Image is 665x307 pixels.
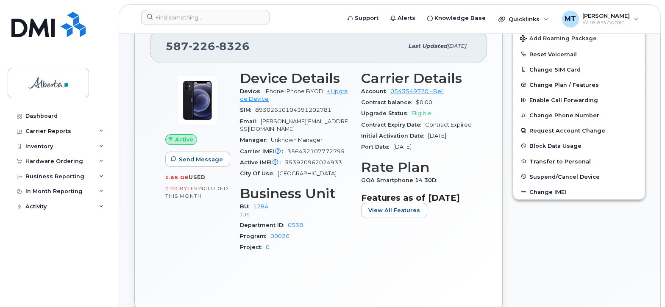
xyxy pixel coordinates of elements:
[175,136,193,144] span: Active
[278,170,337,177] span: [GEOGRAPHIC_DATA]
[165,152,230,167] button: Send Message
[361,88,390,94] span: Account
[240,233,270,239] span: Program
[565,14,576,24] span: MT
[390,88,444,94] a: 0543549720 - Bell
[582,12,630,19] span: [PERSON_NAME]
[288,222,303,228] a: 0538
[582,19,630,26] span: Wireless Admin
[179,155,223,163] span: Send Message
[240,107,255,113] span: SIM
[285,159,342,166] span: 353920962024933
[416,99,432,105] span: $0.00
[393,144,412,150] span: [DATE]
[529,173,600,180] span: Suspend/Cancel Device
[240,186,351,201] h3: Business Unit
[165,185,198,191] span: 0.00 Bytes
[361,144,393,150] span: Port Date
[520,35,597,43] span: Add Roaming Package
[447,43,466,49] span: [DATE]
[266,244,270,250] a: 0
[509,16,540,22] span: Quicklinks
[368,206,420,214] span: View All Features
[513,29,645,47] button: Add Roaming Package
[428,133,446,139] span: [DATE]
[513,77,645,92] button: Change Plan / Features
[240,170,278,177] span: City Of Use
[189,40,215,53] span: 226
[361,160,472,175] h3: Rate Plan
[513,154,645,169] button: Transfer to Personal
[361,122,425,128] span: Contract Expiry Date
[240,148,287,155] span: Carrier IMEI
[361,110,412,116] span: Upgrade Status
[271,137,323,143] span: Unknown Manager
[361,177,441,183] span: GOA Smartphone 14 30D
[529,82,599,88] span: Change Plan / Features
[513,108,645,123] button: Change Phone Number
[384,10,421,27] a: Alerts
[355,14,378,22] span: Support
[513,47,645,62] button: Reset Voicemail
[240,159,285,166] span: Active IMEI
[253,203,268,210] a: 128A
[240,203,253,210] span: BU
[513,169,645,184] button: Suspend/Cancel Device
[264,88,323,94] span: iPhone iPhone BYOD
[240,244,266,250] span: Project
[240,71,351,86] h3: Device Details
[240,88,264,94] span: Device
[361,71,472,86] h3: Carrier Details
[240,118,348,132] span: [PERSON_NAME][EMAIL_ADDRESS][DOMAIN_NAME]
[425,122,472,128] span: Contract Expired
[255,107,331,113] span: 89302610104391202781
[513,62,645,77] button: Change SIM Card
[240,222,288,228] span: Department ID
[165,185,228,199] span: included this month
[556,11,645,28] div: Miriam Tejera Soler
[513,138,645,153] button: Block Data Usage
[513,123,645,138] button: Request Account Change
[240,211,351,218] p: JUS
[434,14,486,22] span: Knowledge Base
[361,133,428,139] span: Initial Activation Date
[361,203,427,218] button: View All Features
[408,43,447,49] span: Last updated
[529,97,598,103] span: Enable Call Forwarding
[165,174,189,180] span: 1.55 GB
[287,148,345,155] span: 356432107772795
[361,193,472,203] h3: Features as of [DATE]
[270,233,289,239] a: 00026
[513,92,645,108] button: Enable Call Forwarding
[412,110,431,116] span: Eligible
[342,10,384,27] a: Support
[421,10,492,27] a: Knowledge Base
[172,75,223,126] img: image20231002-3703462-15mqxqi.jpeg
[240,118,261,124] span: Email
[492,11,554,28] div: Quicklinks
[240,137,271,143] span: Manager
[215,40,250,53] span: 8326
[141,10,270,25] input: Find something...
[166,40,250,53] span: 587
[513,184,645,199] button: Change IMEI
[189,174,206,180] span: used
[398,14,415,22] span: Alerts
[361,99,416,105] span: Contract balance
